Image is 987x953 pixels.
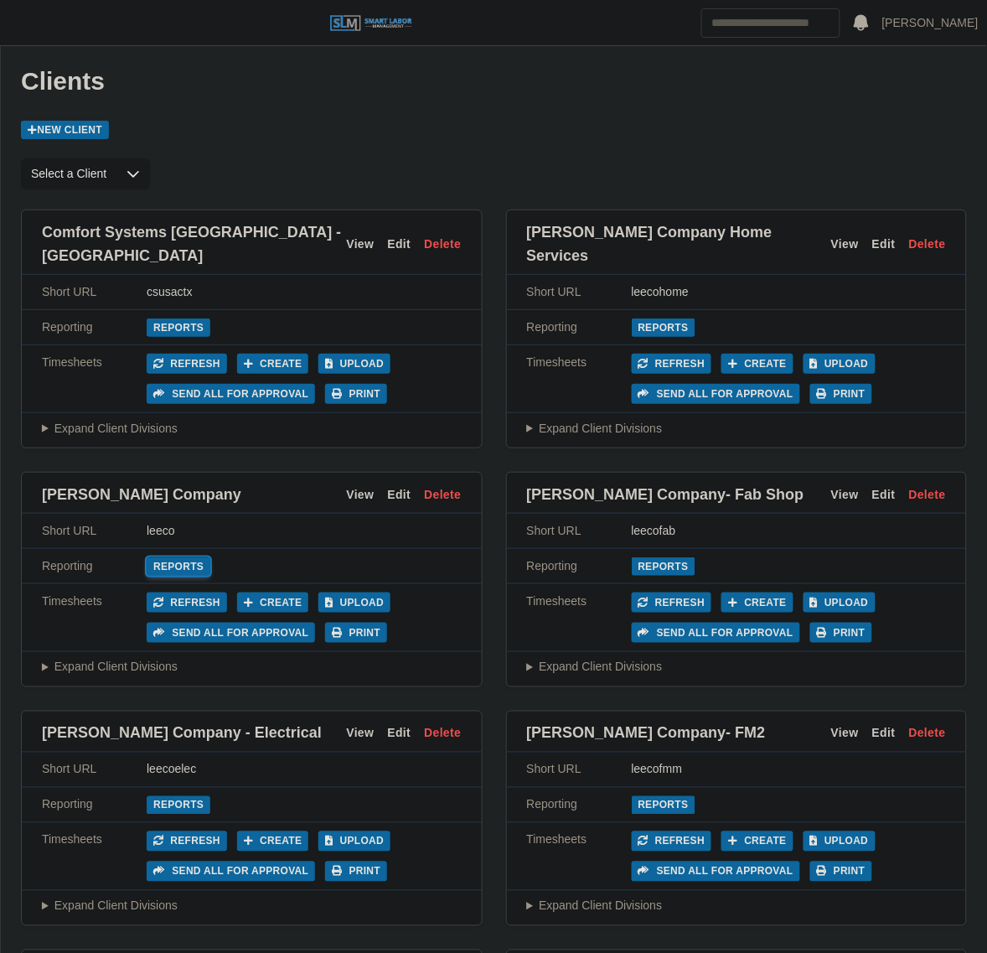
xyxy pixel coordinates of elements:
[632,831,712,852] button: Refresh
[318,593,390,613] button: Upload
[21,121,109,139] a: New Client
[318,354,390,374] button: Upload
[147,761,461,779] div: leecoelec
[632,354,712,374] button: Refresh
[872,486,896,504] a: Edit
[346,236,374,253] a: View
[424,486,461,504] a: Delete
[42,420,462,438] summary: Expand Client Divisions
[632,522,946,540] div: leecofab
[527,796,632,814] div: Reporting
[42,761,147,779] div: Short URL
[527,220,831,267] span: [PERSON_NAME] Company Home Services
[632,761,946,779] div: leecofmm
[831,486,859,504] a: View
[42,831,147,882] div: Timesheets
[804,593,876,613] button: Upload
[701,8,840,38] input: Search
[147,831,227,852] button: Refresh
[424,236,461,253] a: Delete
[329,14,413,33] img: SLM Logo
[147,384,315,404] button: Send all for approval
[388,236,411,253] a: Edit
[632,623,800,643] button: Send all for approval
[424,725,461,743] a: Delete
[42,354,147,404] div: Timesheets
[909,236,946,253] a: Delete
[804,831,876,852] button: Upload
[147,796,210,815] a: Reports
[527,354,632,404] div: Timesheets
[810,862,872,882] button: Print
[721,593,793,613] button: Create
[147,354,227,374] button: Refresh
[42,898,462,915] summary: Expand Client Divisions
[346,486,374,504] a: View
[325,384,387,404] button: Print
[632,862,800,882] button: Send all for approval
[632,384,800,404] button: Send all for approval
[632,796,695,815] a: Reports
[632,593,712,613] button: Refresh
[237,831,309,852] button: Create
[42,220,346,267] span: Comfort Systems [GEOGRAPHIC_DATA] - [GEOGRAPHIC_DATA]
[42,483,241,506] span: [PERSON_NAME] Company
[325,862,387,882] button: Print
[527,761,632,779] div: Short URL
[527,420,947,438] summary: Expand Client Divisions
[147,623,315,643] button: Send all for approval
[909,725,946,743] a: Delete
[147,557,210,576] a: Reports
[810,623,872,643] button: Print
[527,831,632,882] div: Timesheets
[882,14,979,32] a: [PERSON_NAME]
[527,722,766,745] span: [PERSON_NAME] Company- FM2
[527,283,632,301] div: Short URL
[388,725,411,743] a: Edit
[325,623,387,643] button: Print
[872,236,896,253] a: Edit
[831,236,859,253] a: View
[632,319,695,337] a: Reports
[388,486,411,504] a: Edit
[810,384,872,404] button: Print
[318,831,390,852] button: Upload
[721,831,793,852] button: Create
[346,725,374,743] a: View
[721,354,793,374] button: Create
[21,66,967,96] h1: Clients
[147,319,210,337] a: Reports
[42,593,147,643] div: Timesheets
[527,557,632,575] div: Reporting
[42,283,147,301] div: Short URL
[42,557,147,575] div: Reporting
[527,659,947,676] summary: Expand Client Divisions
[527,898,947,915] summary: Expand Client Divisions
[42,522,147,540] div: Short URL
[237,593,309,613] button: Create
[909,486,946,504] a: Delete
[42,319,147,336] div: Reporting
[831,725,859,743] a: View
[147,283,461,301] div: csusactx
[42,659,462,676] summary: Expand Client Divisions
[147,862,315,882] button: Send all for approval
[527,522,632,540] div: Short URL
[527,483,804,506] span: [PERSON_NAME] Company- Fab Shop
[632,283,946,301] div: leecohome
[527,593,632,643] div: Timesheets
[21,158,116,189] span: Select a Client
[147,593,227,613] button: Refresh
[42,796,147,814] div: Reporting
[147,522,461,540] div: leeco
[527,319,632,336] div: Reporting
[804,354,876,374] button: Upload
[632,557,695,576] a: Reports
[237,354,309,374] button: Create
[42,722,322,745] span: [PERSON_NAME] Company - Electrical
[872,725,896,743] a: Edit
